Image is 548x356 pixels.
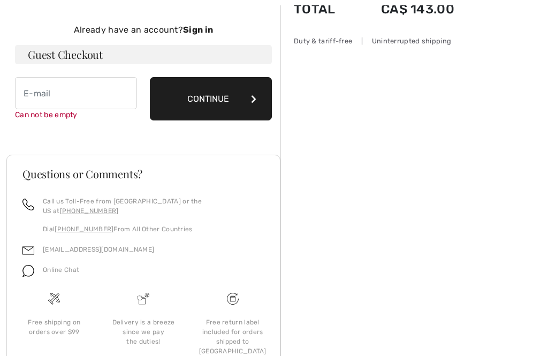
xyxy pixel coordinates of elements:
[18,317,90,337] div: Free shipping on orders over $99
[43,224,264,234] p: Dial From All Other Countries
[15,109,137,120] div: Can not be empty
[55,225,113,233] a: [PHONE_NUMBER]
[22,245,34,256] img: email
[183,25,213,35] strong: Sign in
[15,24,272,36] div: Already have an account?
[43,196,264,216] p: Call us Toll-Free from [GEOGRAPHIC_DATA] or the US at
[43,246,154,253] a: [EMAIL_ADDRESS][DOMAIN_NAME]
[60,207,119,215] a: [PHONE_NUMBER]
[22,169,264,179] h3: Questions or Comments?
[22,199,34,210] img: call
[48,293,60,305] img: Free shipping on orders over $99
[294,36,454,46] div: Duty & tariff-free | Uninterrupted shipping
[22,265,34,277] img: chat
[138,293,149,305] img: Delivery is a breeze since we pay the duties!
[108,317,180,346] div: Delivery is a breeze since we pay the duties!
[227,293,239,305] img: Free shipping on orders over $99
[43,266,79,274] span: Online Chat
[15,45,272,64] h3: Guest Checkout
[150,77,272,120] button: Continue
[15,77,137,109] input: E-mail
